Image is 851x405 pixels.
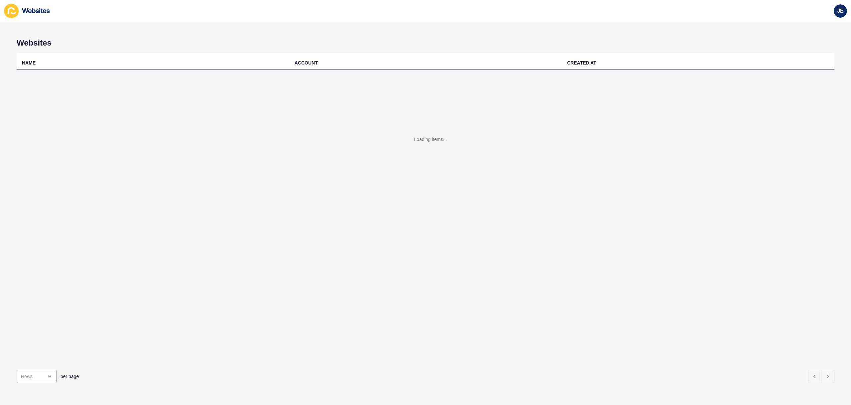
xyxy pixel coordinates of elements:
[61,373,79,380] span: per page
[22,60,36,66] div: NAME
[17,370,57,383] div: open menu
[837,8,844,14] span: JE
[295,60,318,66] div: ACCOUNT
[567,60,596,66] div: CREATED AT
[414,136,447,143] div: Loading items...
[17,38,834,48] h1: Websites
